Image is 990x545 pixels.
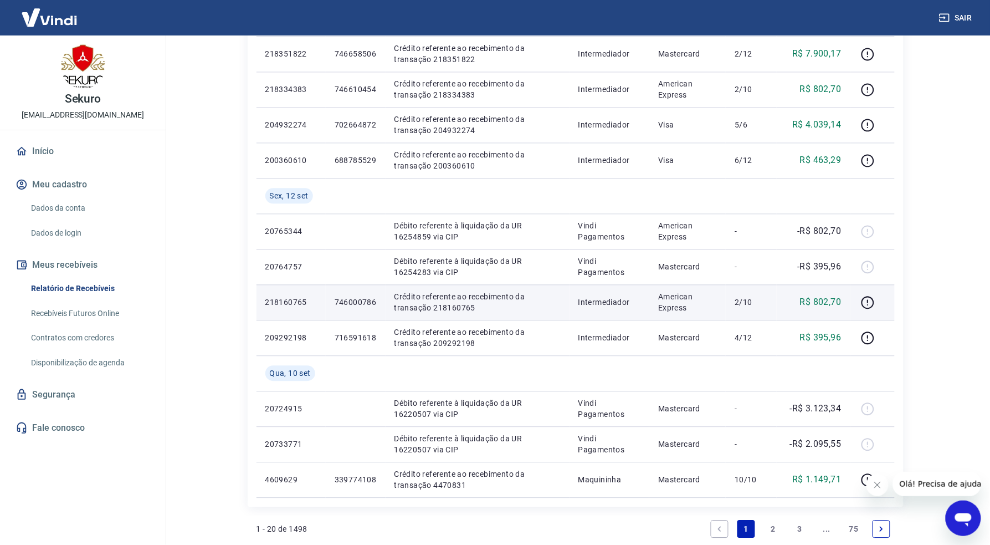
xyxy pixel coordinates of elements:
p: Visa [658,120,717,131]
p: Intermediador [578,49,641,60]
p: Crédito referente ao recebimento da transação 200360610 [394,150,561,172]
a: Page 3 [791,521,809,538]
p: - [735,226,767,237]
p: Débito referente à liquidação da UR 16220507 via CIP [394,398,561,420]
p: Maquininha [578,475,641,486]
p: American Express [658,292,717,314]
span: Qua, 10 set [270,368,311,379]
ul: Pagination [706,516,895,543]
img: Vindi [13,1,85,34]
button: Meu cadastro [13,172,152,197]
p: Vindi Pagamentos [578,398,641,420]
iframe: Botão para abrir a janela de mensagens [946,501,981,536]
p: -R$ 3.123,34 [790,403,842,416]
p: 6/12 [735,155,767,166]
a: Contratos com credores [27,327,152,349]
p: - [735,404,767,415]
p: American Express [658,221,717,243]
p: 20765344 [265,226,317,237]
p: R$ 7.900,17 [792,48,841,61]
img: 4ab18f27-50af-47fe-89fd-c60660b529e2.jpeg [61,44,105,89]
p: 209292198 [265,333,317,344]
p: 2/10 [735,84,767,95]
a: Dados da conta [27,197,152,220]
a: Recebíveis Futuros Online [27,302,152,325]
p: Intermediador [578,333,641,344]
p: 2/10 [735,297,767,308]
p: R$ 4.039,14 [792,119,841,132]
p: 5/6 [735,120,767,131]
iframe: Fechar mensagem [866,474,889,496]
p: Intermediador [578,84,641,95]
p: 200360610 [265,155,317,166]
p: R$ 802,70 [800,83,842,96]
p: American Express [658,79,717,101]
p: 218351822 [265,49,317,60]
p: 339774108 [335,475,377,486]
p: 702664872 [335,120,377,131]
a: Page 75 [845,521,863,538]
p: Mastercard [658,49,717,60]
a: Fale conosco [13,416,152,440]
p: 746000786 [335,297,377,308]
iframe: Mensagem da empresa [893,472,981,496]
p: 746610454 [335,84,377,95]
a: Previous page [711,521,729,538]
p: -R$ 2.095,55 [790,438,842,451]
a: Início [13,139,152,164]
p: R$ 463,29 [800,154,842,167]
p: 2/12 [735,49,767,60]
p: Vindi Pagamentos [578,434,641,456]
span: Sex, 12 set [270,191,309,202]
p: 4/12 [735,333,767,344]
p: Sekuro [65,93,101,105]
p: Vindi Pagamentos [578,221,641,243]
p: - [735,439,767,450]
p: Visa [658,155,717,166]
a: Relatório de Recebíveis [27,277,152,300]
button: Sair [937,8,977,28]
p: Crédito referente ao recebimento da transação 218351822 [394,43,561,65]
p: Mastercard [658,404,717,415]
p: 716591618 [335,333,377,344]
p: Intermediador [578,120,641,131]
p: Intermediador [578,297,641,308]
p: Mastercard [658,262,717,273]
span: Olá! Precisa de ajuda? [7,8,93,17]
p: 20733771 [265,439,317,450]
p: Crédito referente ao recebimento da transação 204932274 [394,114,561,136]
p: 218334383 [265,84,317,95]
p: Crédito referente ao recebimento da transação 218160765 [394,292,561,314]
p: Crédito referente ao recebimento da transação 209292198 [394,327,561,349]
p: -R$ 395,96 [798,261,842,274]
p: Mastercard [658,439,717,450]
p: -R$ 802,70 [798,225,842,238]
p: R$ 1.149,71 [792,473,841,487]
p: 688785529 [335,155,377,166]
p: - [735,262,767,273]
p: 746658506 [335,49,377,60]
a: Jump forward [818,521,836,538]
p: 20724915 [265,404,317,415]
p: Mastercard [658,333,717,344]
p: R$ 802,70 [800,296,842,309]
p: 10/10 [735,475,767,486]
p: Crédito referente ao recebimento da transação 218334383 [394,79,561,101]
p: Débito referente à liquidação da UR 16254859 via CIP [394,221,561,243]
a: Page 1 is your current page [737,521,755,538]
p: R$ 395,96 [800,332,842,345]
a: Segurança [13,383,152,407]
a: Page 2 [765,521,782,538]
a: Next page [873,521,890,538]
p: 204932274 [265,120,317,131]
p: Crédito referente ao recebimento da transação 4470831 [394,469,561,491]
p: 4609629 [265,475,317,486]
a: Dados de login [27,222,152,245]
p: Vindi Pagamentos [578,256,641,278]
p: 218160765 [265,297,317,308]
p: 20764757 [265,262,317,273]
p: 1 - 20 de 1498 [257,524,308,535]
a: Disponibilização de agenda [27,352,152,374]
button: Meus recebíveis [13,253,152,277]
p: Débito referente à liquidação da UR 16220507 via CIP [394,434,561,456]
